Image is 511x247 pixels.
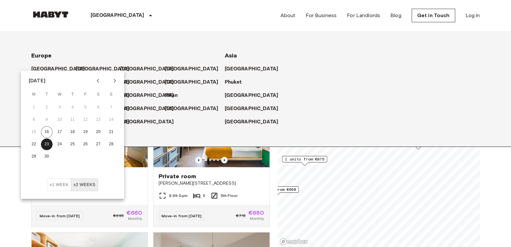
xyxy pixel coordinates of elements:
p: [GEOGRAPHIC_DATA] [165,78,219,86]
button: 22 [28,139,40,150]
span: Europe [31,52,52,59]
span: Monthly [128,216,142,221]
a: Mapbox logo [280,238,308,245]
span: €695 [113,213,124,219]
p: [GEOGRAPHIC_DATA] [165,105,219,113]
a: [GEOGRAPHIC_DATA] [76,65,136,73]
button: 24 [54,139,65,150]
p: [GEOGRAPHIC_DATA] [225,118,279,126]
span: Move-in from [DATE] [162,213,202,218]
a: Blog [390,12,401,19]
a: [GEOGRAPHIC_DATA] [120,118,181,126]
a: [GEOGRAPHIC_DATA] [165,65,225,73]
span: 9.99 Sqm [169,193,188,199]
button: 28 [105,139,117,150]
span: €660 [126,210,142,216]
span: 1 units from €660 [257,187,296,192]
a: For Business [306,12,337,19]
button: 16 [41,126,53,138]
a: [GEOGRAPHIC_DATA] [120,78,181,86]
span: Monday [28,88,40,101]
p: [GEOGRAPHIC_DATA] [120,65,174,73]
a: [GEOGRAPHIC_DATA] [120,105,181,113]
button: 19 [80,126,91,138]
button: 18 [67,126,78,138]
span: [PERSON_NAME][STREET_ADDRESS] [159,180,264,187]
button: 20 [93,126,104,138]
span: 1 units from €875 [285,156,324,162]
a: [GEOGRAPHIC_DATA] [225,105,285,113]
span: €680 [248,210,264,216]
span: Move-in from [DATE] [40,213,80,218]
div: Move In Flexibility [47,179,98,191]
p: [GEOGRAPHIC_DATA] [120,92,174,99]
button: 29 [28,151,40,162]
button: 23 [41,139,53,150]
button: 21 [105,126,117,138]
button: 17 [54,126,65,138]
span: €715 [236,213,246,219]
p: [GEOGRAPHIC_DATA] [31,65,85,73]
a: [GEOGRAPHIC_DATA] [225,118,285,126]
button: Previous month [93,75,103,86]
button: Previous image [221,157,228,163]
div: [DATE] [29,77,45,85]
span: Saturday [93,88,104,101]
button: 27 [93,139,104,150]
img: Habyt [31,11,70,18]
p: [GEOGRAPHIC_DATA] [76,65,130,73]
p: Phuket [225,78,242,86]
button: ±1 week [47,179,71,191]
a: [GEOGRAPHIC_DATA] [225,65,285,73]
span: 5th Floor [221,193,238,199]
a: [GEOGRAPHIC_DATA] [120,92,181,99]
span: Wednesday [54,88,65,101]
p: [GEOGRAPHIC_DATA] [225,92,279,99]
p: Milan [165,92,178,99]
button: Next month [109,75,120,86]
button: ±2 weeks [71,179,98,191]
span: Tuesday [41,88,53,101]
p: [GEOGRAPHIC_DATA] [225,105,279,113]
span: Friday [80,88,91,101]
span: Monthly [250,216,264,221]
span: 5 [203,193,205,199]
span: Asia [225,52,237,59]
button: Previous image [195,157,202,163]
p: [GEOGRAPHIC_DATA] [91,12,144,19]
p: [GEOGRAPHIC_DATA] [225,65,279,73]
a: About [280,12,296,19]
a: For Landlords [347,12,380,19]
span: Thursday [67,88,78,101]
p: [GEOGRAPHIC_DATA] [120,118,174,126]
a: Get in Touch [412,9,455,22]
a: [GEOGRAPHIC_DATA] [165,78,225,86]
a: [GEOGRAPHIC_DATA] [225,92,285,99]
a: [GEOGRAPHIC_DATA] [120,65,181,73]
button: 26 [80,139,91,150]
p: [GEOGRAPHIC_DATA] [120,78,174,86]
a: [GEOGRAPHIC_DATA] [165,105,225,113]
p: [GEOGRAPHIC_DATA] [120,105,174,113]
p: [GEOGRAPHIC_DATA] [165,65,219,73]
a: Phuket [225,78,248,86]
a: Log in [466,12,480,19]
a: [GEOGRAPHIC_DATA] [31,65,92,73]
button: 25 [67,139,78,150]
div: Map marker [254,186,299,196]
span: Sunday [105,88,117,101]
a: Marketing picture of unit DE-01-08-020-03QPrevious imagePrevious imagePrivate room[PERSON_NAME][S... [153,89,270,227]
div: Map marker [282,156,327,166]
button: 30 [41,151,53,162]
a: Milan [165,92,184,99]
span: Private room [159,172,196,180]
